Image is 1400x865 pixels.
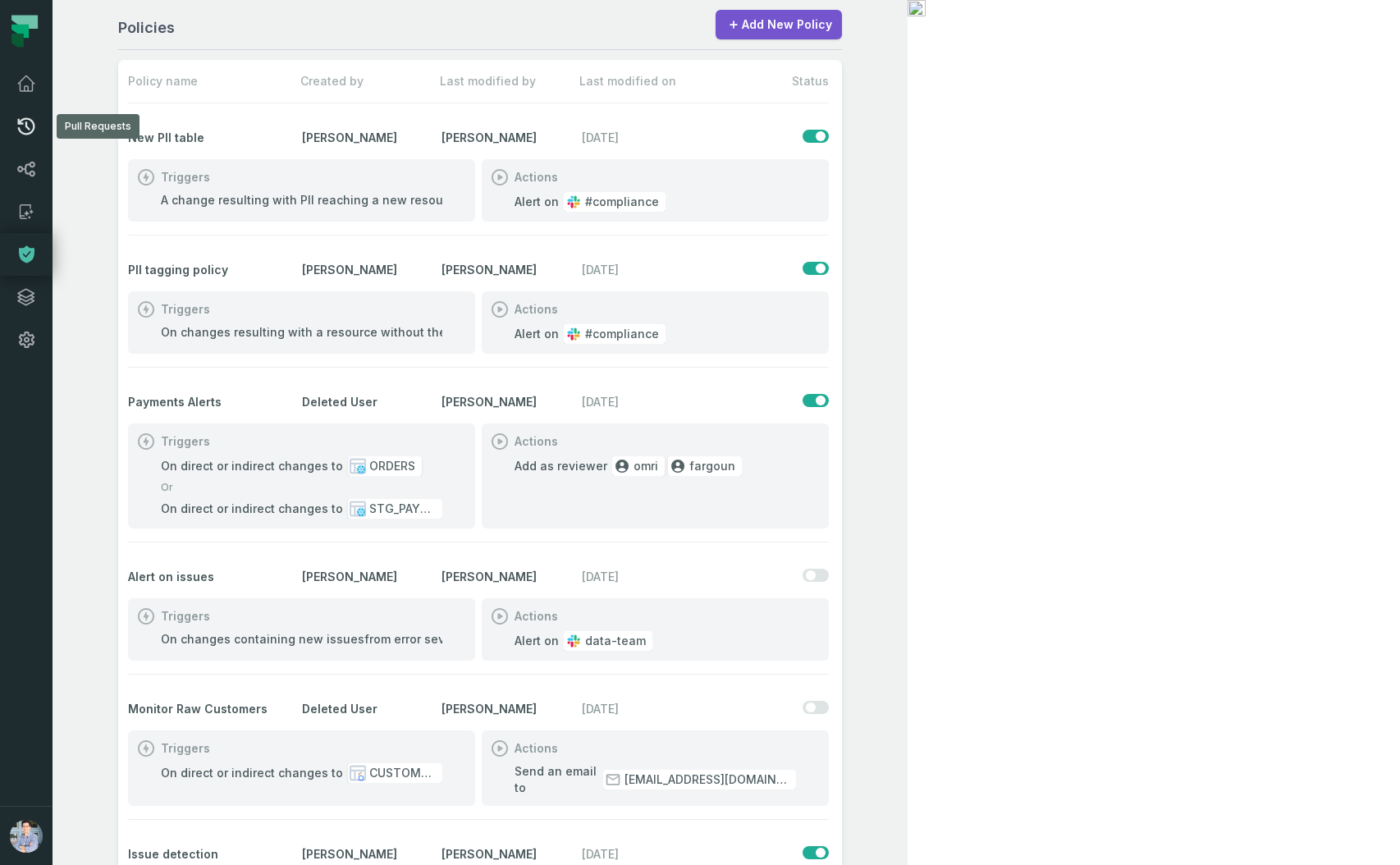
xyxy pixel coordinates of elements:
[585,326,659,342] span: #compliance
[442,846,575,863] span: [PERSON_NAME]
[161,740,210,757] h1: Triggers
[128,701,295,717] span: Monitor Raw Customers
[515,169,558,185] h1: Actions
[369,765,436,781] span: CUSTOMERS
[442,394,575,410] span: [PERSON_NAME]
[716,10,842,39] a: Add New Policy
[161,631,539,648] div: On changes containing new issues from error severity of any type
[582,262,716,278] relative-time: Nov 30, 2024, 4:00 PM PST
[515,633,559,649] span: Alert on
[10,820,43,853] img: avatar of Alon Nafta
[161,324,486,341] div: On changes resulting with a resource without the tag: pii
[302,569,436,585] span: [PERSON_NAME]
[442,262,575,278] span: [PERSON_NAME]
[582,701,716,717] relative-time: Nov 26, 2024, 8:13 AM PST
[57,114,140,139] div: Pull Requests
[515,326,559,342] span: Alert on
[128,394,295,410] span: Payments Alerts
[582,130,716,146] relative-time: Nov 30, 2024, 4:00 PM PST
[585,194,659,210] span: #compliance
[128,130,295,146] span: New PII table
[300,73,433,89] span: Created by
[118,16,175,39] h1: Policies
[302,846,436,863] span: [PERSON_NAME]
[442,569,575,585] span: [PERSON_NAME]
[515,608,558,625] h1: Actions
[515,194,559,210] span: Alert on
[515,458,607,474] span: Add as reviewer
[579,73,712,89] span: Last modified on
[161,192,512,208] div: A change resulting with PII reaching a new resource is found
[515,301,558,318] h1: Actions
[515,433,558,450] h1: Actions
[302,130,436,146] span: [PERSON_NAME]
[302,701,436,717] span: Deleted User
[442,130,575,146] span: [PERSON_NAME]
[582,846,716,863] relative-time: Nov 26, 2024, 8:13 AM PST
[161,765,343,781] span: On direct or indirect changes to
[442,701,575,717] span: [PERSON_NAME]
[161,608,210,625] h1: Triggers
[128,569,295,585] span: Alert on issues
[585,633,646,649] span: data-team
[582,569,716,585] relative-time: Nov 26, 2024, 8:13 AM PST
[792,73,829,89] span: Status
[161,479,442,496] span: Or
[161,301,210,318] h1: Triggers
[634,458,658,474] span: omri
[161,433,210,450] h1: Triggers
[369,458,415,474] span: ORDERS
[302,262,436,278] span: [PERSON_NAME]
[161,501,343,517] span: On direct or indirect changes to
[161,458,343,474] span: On direct or indirect changes to
[128,846,295,863] span: Issue detection
[625,771,789,788] span: [EMAIL_ADDRESS][DOMAIN_NAME]
[515,763,598,796] span: Send an email to
[302,394,436,410] span: Deleted User
[161,169,210,185] h1: Triggers
[128,262,295,278] span: PII tagging policy
[128,73,294,89] span: Policy name
[515,740,558,757] h1: Actions
[440,73,573,89] span: Last modified by
[689,458,735,474] span: fargoun
[369,501,436,517] span: STG_PAYMENTS
[582,394,716,410] relative-time: Jan 7, 2025, 9:41 AM PST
